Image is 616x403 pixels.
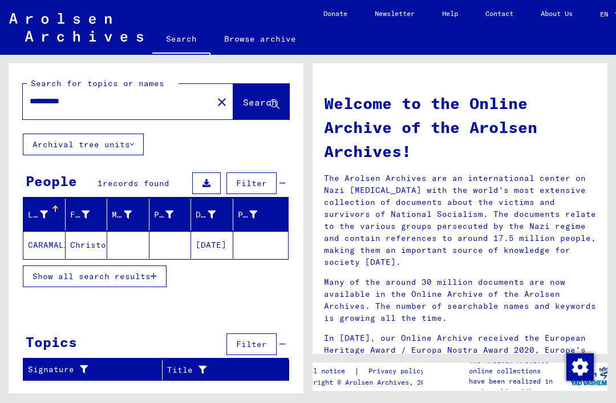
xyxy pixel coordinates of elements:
[107,199,149,231] mat-header-cell: Maiden Name
[210,25,310,53] a: Browse archive
[26,332,77,352] div: Topics
[236,178,267,188] span: Filter
[297,377,438,388] p: Copyright © Arolsen Archives, 2021
[70,209,90,221] div: First Name
[152,25,210,55] a: Search
[112,205,149,224] div: Maiden Name
[469,356,570,376] p: The Arolsen Archives online collections
[154,209,174,221] div: Place of Birth
[297,365,438,377] div: |
[191,199,233,231] mat-header-cell: Date of Birth
[23,134,144,155] button: Archival tree units
[23,231,66,259] mat-cell: CARAMALIS
[243,96,277,108] span: Search
[324,332,596,380] p: In [DATE], our Online Archive received the European Heritage Award / Europa Nostra Award 2020, Eu...
[23,265,167,287] button: Show all search results
[324,91,596,163] h1: Welcome to the Online Archive of the Arolsen Archives!
[149,199,192,231] mat-header-cell: Place of Birth
[236,339,267,349] span: Filter
[566,353,594,381] img: Change consent
[324,276,596,324] p: Many of the around 30 million documents are now available in the Online Archive of the Arolsen Ar...
[469,376,570,397] p: have been realized in partnership with
[238,205,275,224] div: Prisoner #
[210,90,233,113] button: Clear
[324,172,596,268] p: The Arolsen Archives are an international center on Nazi [MEDICAL_DATA] with the world’s most ext...
[23,199,66,231] mat-header-cell: Last Name
[9,13,143,42] img: Arolsen_neg.svg
[28,205,65,224] div: Last Name
[226,172,277,194] button: Filter
[297,365,354,377] a: Legal notice
[167,364,261,376] div: Title
[215,95,229,109] mat-icon: close
[196,205,233,224] div: Date of Birth
[70,205,107,224] div: First Name
[233,84,289,119] button: Search
[566,353,593,380] div: Change consent
[154,205,191,224] div: Place of Birth
[28,361,162,379] div: Signature
[26,171,77,191] div: People
[359,365,438,377] a: Privacy policy
[28,209,48,221] div: Last Name
[28,364,148,376] div: Signature
[33,271,151,281] span: Show all search results
[600,10,613,18] span: EN
[191,231,233,259] mat-cell: [DATE]
[66,231,108,259] mat-cell: Christos
[103,178,169,188] span: records found
[233,199,289,231] mat-header-cell: Prisoner #
[196,209,216,221] div: Date of Birth
[167,361,275,379] div: Title
[98,178,103,188] span: 1
[238,209,258,221] div: Prisoner #
[112,209,132,221] div: Maiden Name
[226,333,277,355] button: Filter
[66,199,108,231] mat-header-cell: First Name
[31,78,164,88] mat-label: Search for topics or names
